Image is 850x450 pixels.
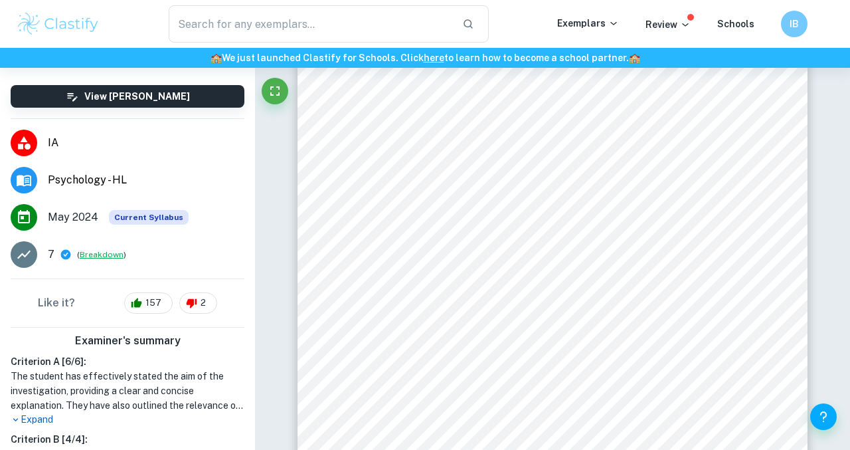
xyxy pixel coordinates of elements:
h6: Criterion B [ 4 / 4 ]: [11,432,244,447]
h6: Examiner's summary [5,333,250,349]
span: Sampling&&&&&&&&&&&&&&&&&&&&&&&&&&&&&&&&&&..4 [357,148,745,158]
h6: IB [787,17,802,31]
h6: We just launched Clastify for Schools. Click to learn how to become a school partner. [3,51,847,65]
span: 157 [138,296,169,310]
span: Appendix&&&&&&&&&&&&&&&&&&&&&&&&&&&&..11 [357,401,748,413]
div: 2 [179,292,217,314]
p: 7 [48,247,54,263]
span: Analysis&&&&&&&&&&&&&&&&&&&&&&&&&...&&&..6 [357,252,744,264]
h6: Like it? [38,295,75,311]
span: 🏫 [211,53,222,63]
h1: The student has effectively stated the aim of the investigation, providing a clear and concise ex... [11,369,244,413]
span: Controlled variables&&&&&&&&&&&&&&&&&&&&&&&&&&&&&&.5 [357,200,746,210]
img: Clastify logo [16,11,100,37]
span: 2 [193,296,213,310]
span: Participants&&&&&&&&&&&&&&&&&&&&&&&&&&&&&&&&&...4 [357,166,747,175]
span: May 2024 [48,209,98,225]
span: Choice of materials&&&&&&&&&&&&&&&&&&&&&&&&&&&&&&..4 [357,183,745,193]
span: Evaluation&&&&&&&&&&&&&&&&&&&&&&&&&&&&..8 [357,324,746,336]
span: Experimental design&&&&&&&&&&&&&&&&&&&&&&&&&&&&&&.3 [357,131,747,141]
button: Breakdown [80,249,124,261]
span: Hypotheses.......................................................................................... [357,76,746,86]
span: Inferential statistics&&&&&&&&&&&&&&&&&&&&&&&&&&&&&&..7 [357,289,746,299]
button: Help and Feedback [810,403,837,430]
span: 🏫 [629,53,640,63]
button: View [PERSON_NAME] [11,85,244,108]
span: Variables&&&&&&&&&&&&&&&&&&&&&&&&&&&&&&&&&&...3 [357,59,747,69]
span: Descriptive statistics&&&&&&&&&&&&&&&&&&&&&&&&&&&&&&6 [357,272,745,282]
span: Psychology - HL [48,172,244,188]
button: Fullscreen [262,78,288,104]
h6: View [PERSON_NAME] [84,89,190,104]
h6: Criterion A [ 6 / 6 ]: [11,354,244,369]
span: Appendix B&&&&&&&&&&&&&&&&&&&&&&&&&&&&&&&&&12 [357,439,746,449]
span: Appendix A&&&&&&&&&&&&&&&&&&&&&&&&&&&&&&&&&11 [357,421,746,431]
p: Expand [11,413,244,427]
span: Current Syllabus [109,210,189,225]
span: ( ) [77,249,126,261]
div: 157 [124,292,173,314]
a: Schools [717,19,754,29]
span: References&&&&&&&&&&&&&&&&&&&&&&&&&&........10 [357,364,747,376]
p: Exemplars [557,16,619,31]
a: here [424,53,444,63]
button: IB [781,11,807,37]
span: Exploration&&&&&&&&&&&&&&&&&&&&&&&&&&&&3 [357,111,744,123]
p: Review [645,17,691,32]
span: Ethical considerations&&&&&&&&&&&&&&&&&&&&&&&&&&&&&..6 [357,217,746,227]
input: Search for any exemplars... [169,5,452,43]
span: IA [48,135,244,151]
div: This exemplar is based on the current syllabus. Feel free to refer to it for inspiration/ideas wh... [109,210,189,225]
